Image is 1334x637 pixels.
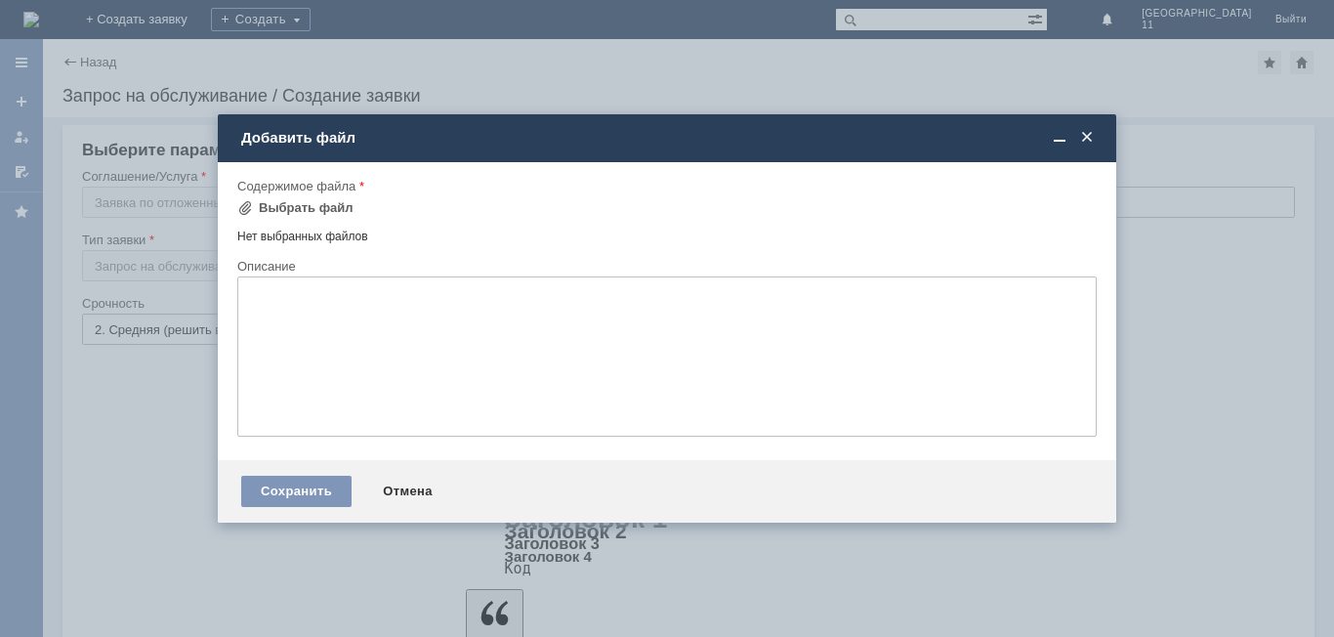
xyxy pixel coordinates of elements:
[1050,129,1069,147] span: Свернуть (Ctrl + M)
[237,222,1097,244] div: Нет выбранных файлов
[1077,129,1097,147] span: Закрыть
[237,180,1093,192] div: Содержимое файла
[237,260,1093,273] div: Описание
[259,200,354,216] div: Выбрать файл
[241,129,1097,147] div: Добавить файл
[8,23,285,55] div: СПК [PERSON_NAME] Прошу удалить отл чек
[8,8,285,23] div: мбк 11 Брянск. Отложенные чеки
